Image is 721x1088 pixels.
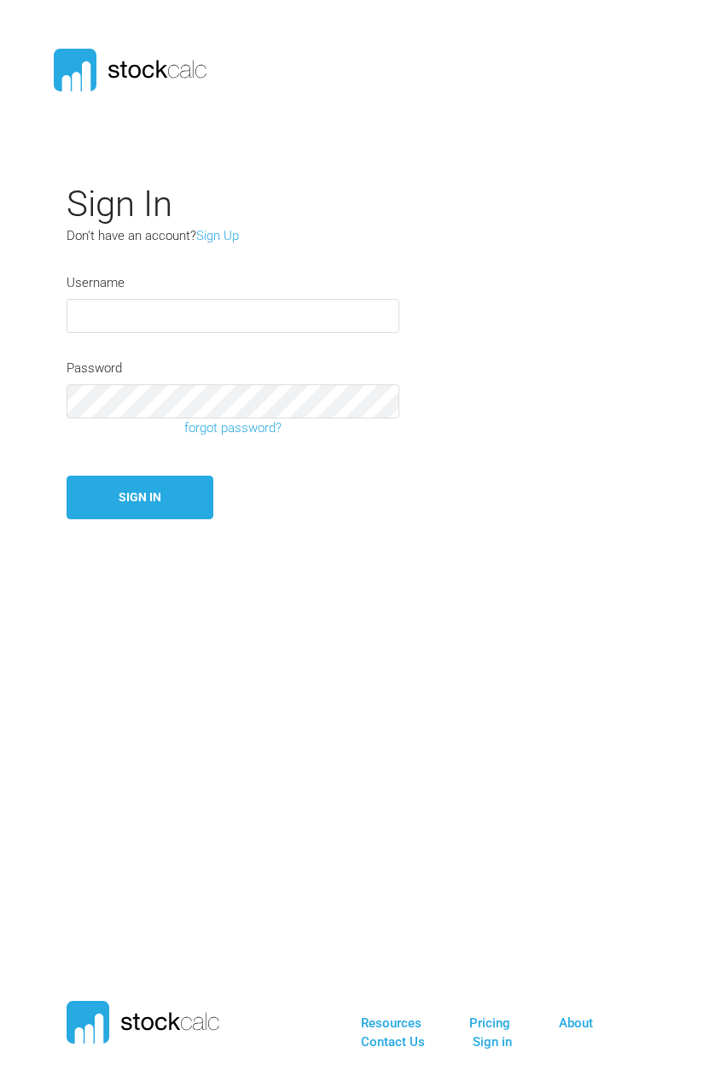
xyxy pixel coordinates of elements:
label: Username [67,273,125,293]
h2: Sign In [67,183,553,225]
label: Password [67,359,122,378]
button: Toggle navigation [626,60,668,80]
a: About [559,1015,593,1031]
a: Sign Up [196,228,239,243]
a: forgot password? [54,418,412,438]
a: Resources [361,1015,422,1031]
p: Don't have an account? [67,226,310,246]
a: Contact Us [361,1034,425,1050]
button: Sign In [67,476,214,519]
a: Pricing [469,1015,510,1031]
a: Sign in [473,1034,512,1050]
